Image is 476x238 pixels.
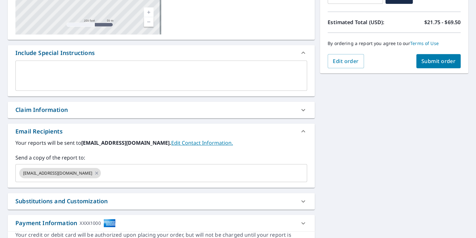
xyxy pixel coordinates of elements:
[424,18,461,26] p: $21.75 - $69.50
[15,49,95,57] div: Include Special Instructions
[15,154,307,161] label: Send a copy of the report to:
[333,58,359,65] span: Edit order
[15,219,116,227] div: Payment Information
[8,45,315,60] div: Include Special Instructions
[8,102,315,118] div: Claim Information
[80,219,101,227] div: XXXX1000
[8,124,315,139] div: Email Recipients
[144,7,154,17] a: Current Level 17, Zoom In
[171,139,233,146] a: EditContactInfo
[8,193,315,209] div: Substitutions and Customization
[328,18,394,26] p: Estimated Total (USD):
[328,54,364,68] button: Edit order
[19,168,101,178] div: [EMAIL_ADDRESS][DOMAIN_NAME]
[328,41,461,46] p: By ordering a report you agree to our
[15,105,68,114] div: Claim Information
[81,139,171,146] b: [EMAIL_ADDRESS][DOMAIN_NAME].
[8,215,315,231] div: Payment InformationXXXX1000cardImage
[15,197,108,206] div: Substitutions and Customization
[144,17,154,27] a: Current Level 17, Zoom Out
[19,170,96,176] span: [EMAIL_ADDRESS][DOMAIN_NAME]
[15,127,63,136] div: Email Recipients
[421,58,456,65] span: Submit order
[103,219,116,227] img: cardImage
[15,139,307,147] label: Your reports will be sent to
[416,54,461,68] button: Submit order
[410,40,439,46] a: Terms of Use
